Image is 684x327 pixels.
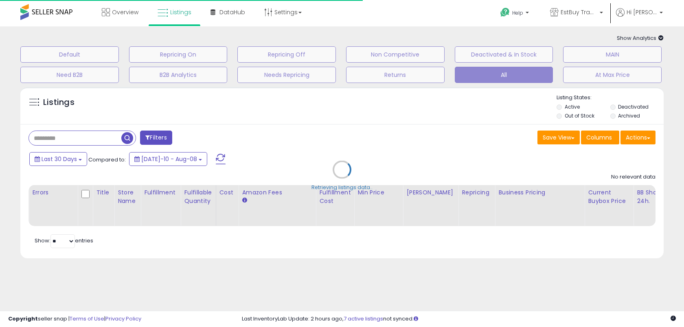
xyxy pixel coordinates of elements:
span: Help [512,9,523,16]
button: Returns [346,67,445,83]
span: DataHub [219,8,245,16]
a: Terms of Use [70,315,104,323]
div: Retrieving listings data.. [311,184,373,191]
strong: Copyright [8,315,38,323]
button: Need B2B [20,67,119,83]
button: Needs Repricing [237,67,336,83]
button: Repricing Off [237,46,336,63]
a: Privacy Policy [105,315,141,323]
i: Click here to read more about un-synced listings. [414,316,418,321]
i: Get Help [500,7,510,17]
span: EstBuy Trading [561,8,597,16]
span: Show Analytics [617,34,664,42]
button: All [455,67,553,83]
a: 7 active listings [344,315,383,323]
button: MAIN [563,46,662,63]
a: Hi [PERSON_NAME] [616,8,663,26]
button: Deactivated & In Stock [455,46,553,63]
button: Default [20,46,119,63]
button: B2B Analytics [129,67,228,83]
a: Help [494,1,537,26]
button: At Max Price [563,67,662,83]
button: Non Competitive [346,46,445,63]
span: Listings [170,8,191,16]
div: seller snap | | [8,315,141,323]
div: Last InventoryLab Update: 2 hours ago, not synced. [242,315,676,323]
span: Hi [PERSON_NAME] [627,8,657,16]
span: Overview [112,8,138,16]
button: Repricing On [129,46,228,63]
